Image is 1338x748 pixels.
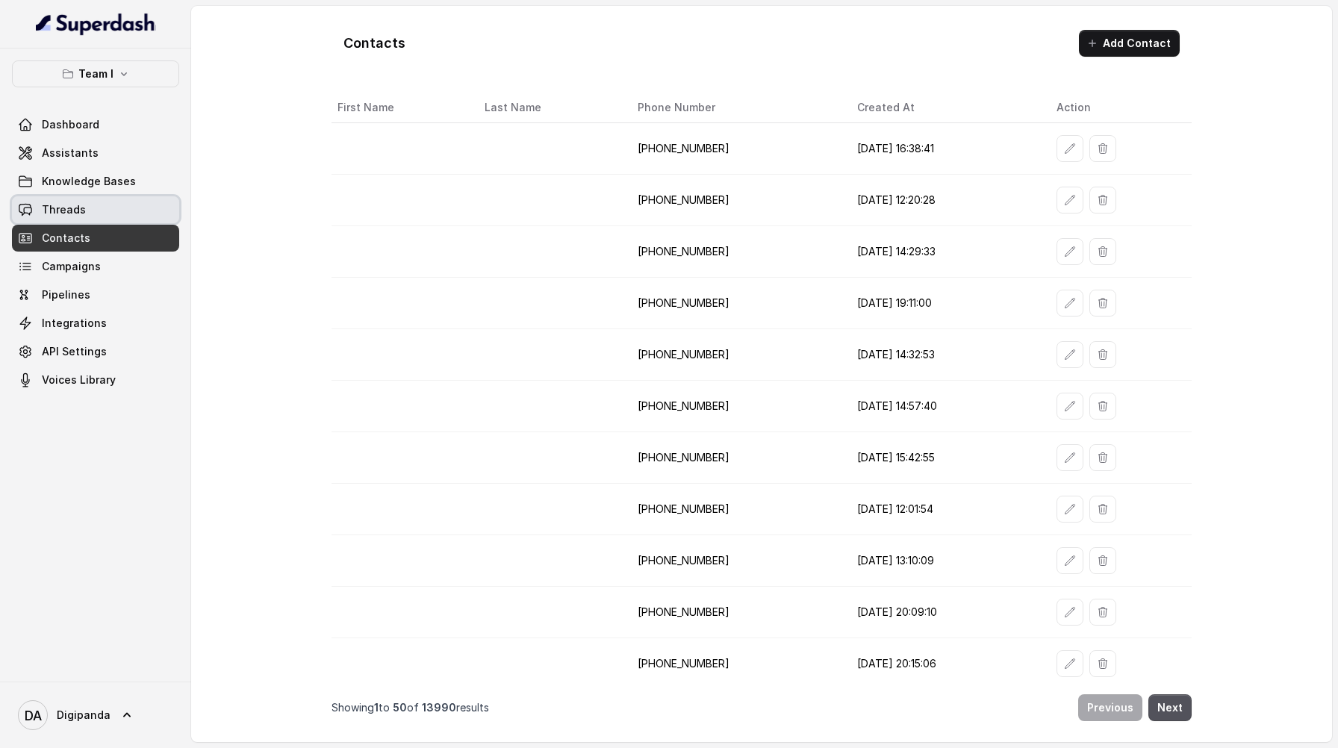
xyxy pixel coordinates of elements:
[12,281,179,308] a: Pipelines
[845,93,1045,123] th: Created At
[393,701,407,714] span: 50
[42,316,107,331] span: Integrations
[42,344,107,359] span: API Settings
[845,278,1045,329] td: [DATE] 19:11:00
[845,638,1045,690] td: [DATE] 20:15:06
[626,535,845,587] td: [PHONE_NUMBER]
[332,93,473,123] th: First Name
[57,708,111,723] span: Digipanda
[1148,694,1192,721] button: Next
[12,253,179,280] a: Campaigns
[42,146,99,160] span: Assistants
[626,381,845,432] td: [PHONE_NUMBER]
[78,65,113,83] p: Team I
[12,196,179,223] a: Threads
[12,310,179,337] a: Integrations
[626,587,845,638] td: [PHONE_NUMBER]
[473,93,626,123] th: Last Name
[626,278,845,329] td: [PHONE_NUMBER]
[12,140,179,166] a: Assistants
[12,168,179,195] a: Knowledge Bases
[42,287,90,302] span: Pipelines
[12,338,179,365] a: API Settings
[422,701,456,714] span: 13990
[626,432,845,484] td: [PHONE_NUMBER]
[12,111,179,138] a: Dashboard
[626,226,845,278] td: [PHONE_NUMBER]
[374,701,379,714] span: 1
[845,535,1045,587] td: [DATE] 13:10:09
[845,432,1045,484] td: [DATE] 15:42:55
[845,329,1045,381] td: [DATE] 14:32:53
[845,123,1045,175] td: [DATE] 16:38:41
[42,373,116,387] span: Voices Library
[845,484,1045,535] td: [DATE] 12:01:54
[12,225,179,252] a: Contacts
[42,174,136,189] span: Knowledge Bases
[626,638,845,690] td: [PHONE_NUMBER]
[12,694,179,736] a: Digipanda
[42,117,99,132] span: Dashboard
[12,367,179,393] a: Voices Library
[845,226,1045,278] td: [DATE] 14:29:33
[1045,93,1192,123] th: Action
[332,685,1192,730] nav: Pagination
[42,259,101,274] span: Campaigns
[845,175,1045,226] td: [DATE] 12:20:28
[626,484,845,535] td: [PHONE_NUMBER]
[626,123,845,175] td: [PHONE_NUMBER]
[626,175,845,226] td: [PHONE_NUMBER]
[626,93,845,123] th: Phone Number
[25,708,42,723] text: DA
[42,231,90,246] span: Contacts
[12,60,179,87] button: Team I
[845,381,1045,432] td: [DATE] 14:57:40
[626,329,845,381] td: [PHONE_NUMBER]
[332,700,489,715] p: Showing to of results
[42,202,86,217] span: Threads
[1078,694,1142,721] button: Previous
[1079,30,1180,57] button: Add Contact
[343,31,405,55] h1: Contacts
[36,12,156,36] img: light.svg
[845,587,1045,638] td: [DATE] 20:09:10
